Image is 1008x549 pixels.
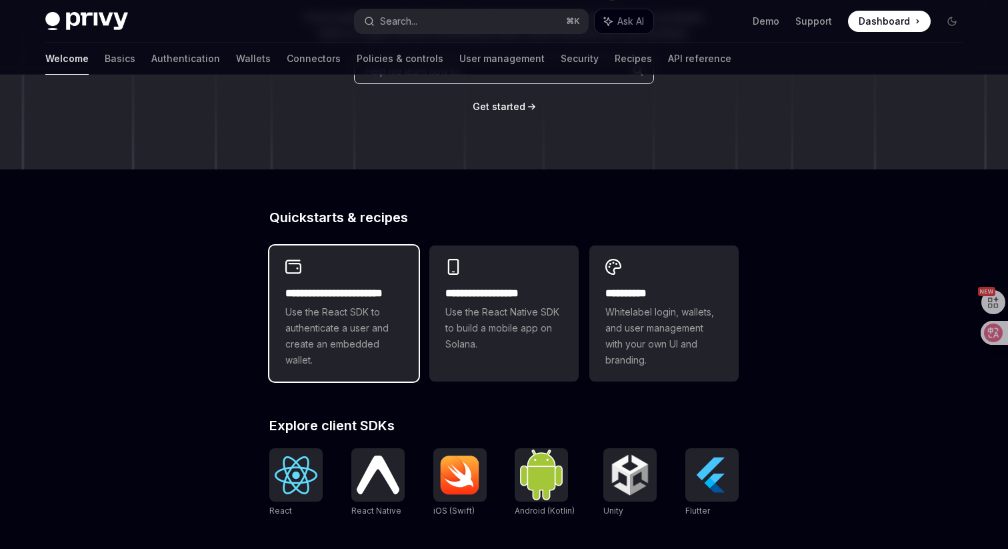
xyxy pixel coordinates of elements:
span: ⌘ K [566,16,580,27]
a: iOS (Swift)iOS (Swift) [433,448,487,518]
span: Whitelabel login, wallets, and user management with your own UI and branding. [605,304,723,368]
span: React Native [351,506,401,516]
span: Ask AI [617,15,644,28]
span: Use the React Native SDK to build a mobile app on Solana. [445,304,563,352]
a: Security [561,43,599,75]
a: Policies & controls [357,43,443,75]
span: Unity [603,506,623,516]
a: Demo [753,15,779,28]
a: React NativeReact Native [351,448,405,518]
a: Basics [105,43,135,75]
a: Wallets [236,43,271,75]
a: API reference [668,43,731,75]
span: Explore client SDKs [269,419,395,432]
span: React [269,506,292,516]
img: Flutter [691,454,733,496]
a: ReactReact [269,448,323,518]
a: Dashboard [848,11,931,32]
a: FlutterFlutter [685,448,739,518]
span: Flutter [685,506,710,516]
img: Unity [609,454,651,496]
img: iOS (Swift) [439,455,481,495]
a: Get started [473,100,525,113]
a: **** *****Whitelabel login, wallets, and user management with your own UI and branding. [589,245,739,382]
a: Recipes [615,43,652,75]
a: Support [795,15,832,28]
img: dark logo [45,12,128,31]
button: Toggle dark mode [941,11,963,32]
span: iOS (Swift) [433,506,475,516]
button: Search...⌘K [355,9,588,33]
a: User management [459,43,545,75]
a: UnityUnity [603,448,657,518]
span: Use the React SDK to authenticate a user and create an embedded wallet. [285,304,403,368]
span: Quickstarts & recipes [269,211,408,224]
a: Android (Kotlin)Android (Kotlin) [515,448,575,518]
span: Dashboard [859,15,910,28]
a: Connectors [287,43,341,75]
img: React Native [357,456,399,494]
button: Ask AI [595,9,653,33]
img: React [275,456,317,494]
a: **** **** **** ***Use the React Native SDK to build a mobile app on Solana. [429,245,579,382]
a: Authentication [151,43,220,75]
span: Android (Kotlin) [515,506,575,516]
div: Search... [380,13,417,29]
a: Welcome [45,43,89,75]
img: Android (Kotlin) [520,450,563,500]
span: Get started [473,101,525,112]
